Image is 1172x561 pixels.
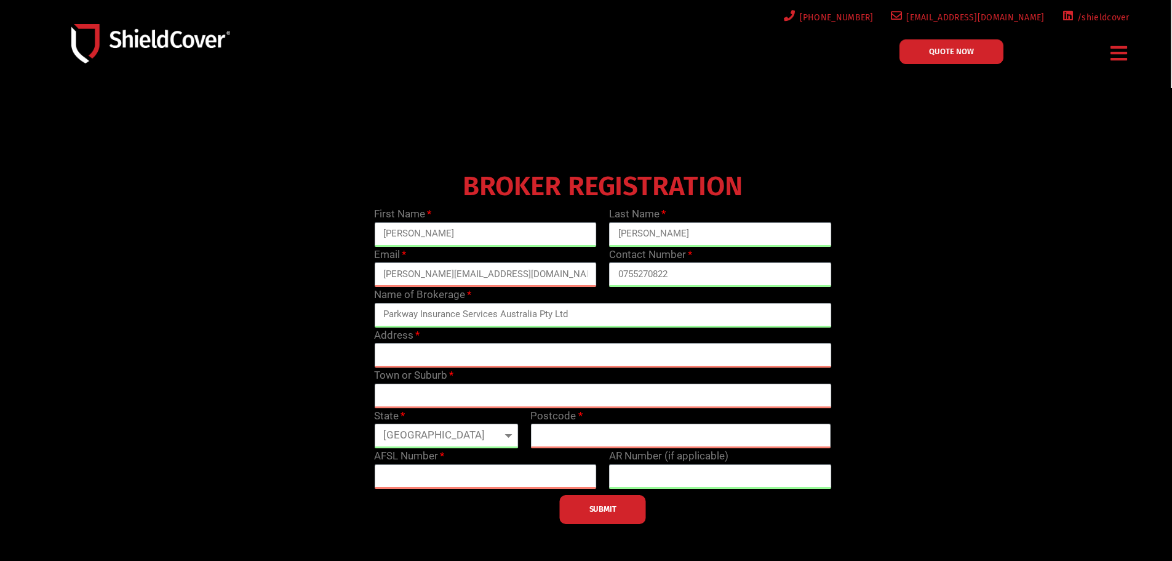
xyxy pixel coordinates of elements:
span: /shieldcover [1073,10,1130,25]
span: [PHONE_NUMBER] [795,10,874,25]
label: AFSL Number [374,448,444,464]
label: Name of Brokerage [374,287,471,303]
a: [EMAIL_ADDRESS][DOMAIN_NAME] [888,10,1045,25]
div: Menu Toggle [1106,39,1133,68]
label: Postcode [530,408,582,424]
a: QUOTE NOW [899,39,1003,64]
span: QUOTE NOW [929,47,974,55]
button: SUBMIT [560,495,646,524]
label: First Name [374,206,431,222]
span: [EMAIL_ADDRESS][DOMAIN_NAME] [902,10,1044,25]
label: State [374,408,405,424]
h4: BROKER REGISTRATION [368,179,837,194]
label: Contact Number [609,247,692,263]
span: SUBMIT [589,508,616,511]
label: AR Number (if applicable) [609,448,728,464]
label: Last Name [609,206,666,222]
a: [PHONE_NUMBER] [781,10,874,25]
label: Town or Suburb [374,368,453,384]
label: Address [374,328,420,344]
img: Shield-Cover-Underwriting-Australia-logo-full [71,24,230,63]
label: Email [374,247,406,263]
a: /shieldcover [1059,10,1130,25]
